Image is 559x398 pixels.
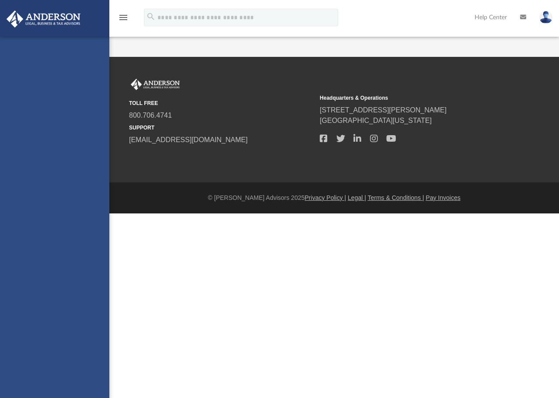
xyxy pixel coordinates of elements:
a: Legal | [348,194,366,201]
img: User Pic [539,11,552,24]
small: TOLL FREE [129,99,314,107]
small: Headquarters & Operations [320,94,504,102]
small: SUPPORT [129,124,314,132]
img: Anderson Advisors Platinum Portal [129,79,182,90]
a: [STREET_ADDRESS][PERSON_NAME] [320,106,447,114]
a: 800.706.4741 [129,112,172,119]
a: Terms & Conditions | [368,194,424,201]
a: Pay Invoices [426,194,460,201]
i: search [146,12,156,21]
a: menu [118,17,129,23]
div: © [PERSON_NAME] Advisors 2025 [109,193,559,202]
a: [GEOGRAPHIC_DATA][US_STATE] [320,117,432,124]
a: [EMAIL_ADDRESS][DOMAIN_NAME] [129,136,248,143]
i: menu [118,12,129,23]
a: Privacy Policy | [305,194,346,201]
img: Anderson Advisors Platinum Portal [4,10,83,28]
